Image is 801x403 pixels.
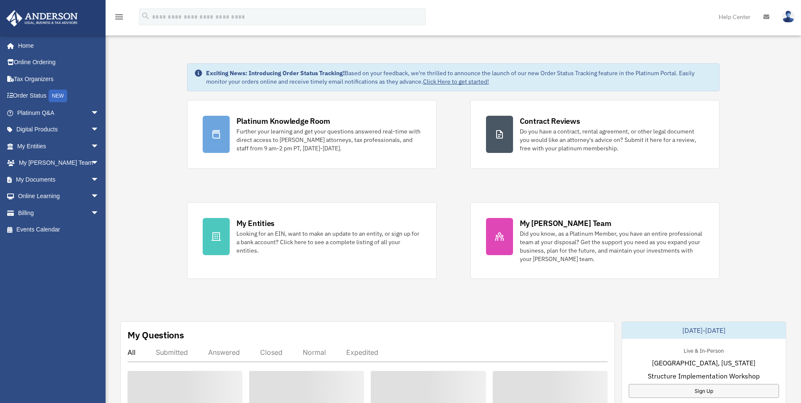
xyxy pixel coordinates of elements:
[187,100,437,169] a: Platinum Knowledge Room Further your learning and get your questions answered real-time with dire...
[187,202,437,279] a: My Entities Looking for an EIN, want to make an update to an entity, or sign up for a bank accoun...
[6,71,112,87] a: Tax Organizers
[6,121,112,138] a: Digital Productsarrow_drop_down
[520,127,704,152] div: Do you have a contract, rental agreement, or other legal document you would like an attorney's ad...
[91,155,108,172] span: arrow_drop_down
[520,218,611,229] div: My [PERSON_NAME] Team
[6,37,108,54] a: Home
[49,90,67,102] div: NEW
[6,155,112,172] a: My [PERSON_NAME] Teamarrow_drop_down
[114,12,124,22] i: menu
[6,188,112,205] a: Online Learningarrow_drop_down
[141,11,150,21] i: search
[4,10,80,27] img: Anderson Advisors Platinum Portal
[91,171,108,188] span: arrow_drop_down
[208,348,240,357] div: Answered
[346,348,378,357] div: Expedited
[236,116,330,126] div: Platinum Knowledge Room
[470,100,720,169] a: Contract Reviews Do you have a contract, rental agreement, or other legal document you would like...
[6,54,112,71] a: Online Ordering
[6,221,112,238] a: Events Calendar
[622,322,786,339] div: [DATE]-[DATE]
[91,188,108,205] span: arrow_drop_down
[91,104,108,122] span: arrow_drop_down
[236,127,421,152] div: Further your learning and get your questions answered real-time with direct access to [PERSON_NAM...
[91,138,108,155] span: arrow_drop_down
[6,171,112,188] a: My Documentsarrow_drop_down
[629,384,779,398] a: Sign Up
[520,116,580,126] div: Contract Reviews
[236,229,421,255] div: Looking for an EIN, want to make an update to an entity, or sign up for a bank account? Click her...
[677,346,730,354] div: Live & In-Person
[6,87,112,105] a: Order StatusNEW
[206,69,345,77] strong: Exciting News: Introducing Order Status Tracking!
[520,229,704,263] div: Did you know, as a Platinum Member, you have an entire professional team at your disposal? Get th...
[6,138,112,155] a: My Entitiesarrow_drop_down
[91,121,108,139] span: arrow_drop_down
[91,204,108,222] span: arrow_drop_down
[128,348,136,357] div: All
[782,11,795,23] img: User Pic
[470,202,720,279] a: My [PERSON_NAME] Team Did you know, as a Platinum Member, you have an entire professional team at...
[303,348,326,357] div: Normal
[206,69,713,86] div: Based on your feedback, we're thrilled to announce the launch of our new Order Status Tracking fe...
[6,204,112,221] a: Billingarrow_drop_down
[114,15,124,22] a: menu
[156,348,188,357] div: Submitted
[236,218,274,229] div: My Entities
[6,104,112,121] a: Platinum Q&Aarrow_drop_down
[648,371,760,381] span: Structure Implementation Workshop
[652,358,755,368] span: [GEOGRAPHIC_DATA], [US_STATE]
[260,348,282,357] div: Closed
[423,78,489,85] a: Click Here to get started!
[128,329,184,341] div: My Questions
